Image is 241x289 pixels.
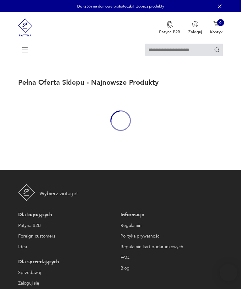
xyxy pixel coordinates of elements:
a: Polityka prywatności [120,233,220,240]
button: Zaloguj [188,21,202,35]
a: Foreign customers [18,233,118,240]
h1: Pełna oferta sklepu - najnowsze produkty [18,78,158,87]
p: Patyna B2B [159,29,180,35]
button: Patyna B2B [159,21,180,35]
p: Zaloguj [188,29,202,35]
a: Ikona medaluPatyna B2B [159,21,180,35]
a: Zobacz produkty [136,4,164,9]
a: Idea [18,243,118,251]
p: Do -25% na domowe biblioteczki! [77,4,134,9]
div: oval-loading [110,95,131,146]
a: Regulamin [120,222,220,229]
img: Ikonka użytkownika [192,21,198,27]
div: 0 [217,19,224,26]
a: Regulamin kart podarunkowych [120,243,220,251]
p: Informacje [120,211,220,219]
p: Koszyk [210,29,223,35]
a: Sprzedawaj [18,269,118,276]
a: Blog [120,265,220,272]
img: Ikona medalu [167,21,173,28]
p: Dla kupujących [18,211,118,219]
iframe: Smartsupp widget button [220,264,237,281]
a: FAQ [120,254,220,261]
p: Dla sprzedających [18,258,118,266]
img: Patyna - sklep z meblami i dekoracjami vintage [18,12,33,43]
img: Patyna - sklep z meblami i dekoracjami vintage [18,184,35,201]
a: Zaloguj się [18,280,118,287]
a: Patyna B2B [18,222,118,229]
p: Wybierz vintage! [40,190,78,197]
button: Szukaj [214,47,220,53]
button: 0Koszyk [210,21,223,35]
img: Ikona koszyka [213,21,220,27]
